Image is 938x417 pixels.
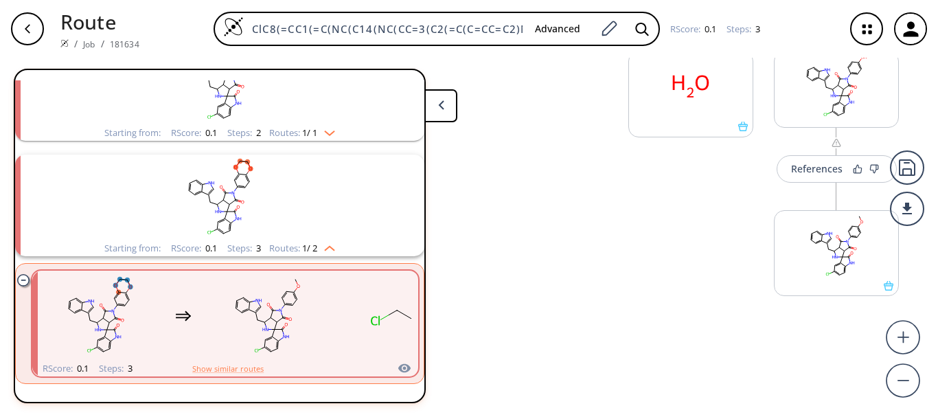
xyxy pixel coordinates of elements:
button: References [777,155,897,183]
span: 3 [126,362,133,374]
div: Steps : [99,364,133,373]
input: Enter SMILES [244,22,524,36]
a: Job [83,38,95,50]
div: Routes: [269,128,335,137]
div: Starting from: [104,128,161,137]
li: / [101,36,104,51]
li: / [74,36,78,51]
span: 0.1 [702,23,716,35]
div: RScore : [43,364,89,373]
span: 0.1 [203,242,217,254]
ul: clusters [15,32,424,391]
button: Show similar routes [192,363,264,375]
svg: O=C1C2C(Cc3c[nH]c4ccccc34)NC3(C(=O)Nc4ccc(Cl)cc43)C2C(=O)N1c1ccc2c(c1)OCCO2 [41,155,398,240]
svg: O=C1C2C(Cc3c[nH]c4ccccc34)NC3(C(=O)Nc4ccc(Cl)cc43)C2C(=O)N1c1ccc(O)cc1 [775,52,898,122]
div: RScore : [670,25,716,34]
svg: O [629,52,753,122]
svg: ClCCCl [343,273,466,359]
img: Down [317,125,335,136]
p: Route [60,7,139,36]
svg: O=C1C2C(Cc3c[nH]c4ccccc34)NC3(C(=O)Nc4ccc(Cl)cc43)C2C(=O)N1c1ccc2c(c1)OCCO2 [38,273,161,359]
div: Steps : [727,25,760,34]
svg: O=C1C2C(Cc3c[nH]c4ccccc34)NC3(C(=O)Nc4ccc(Cl)cc43)C2C(=O)N1c1ccc2c(c1)OCCO2 [41,39,398,125]
button: Advanced [524,16,591,42]
div: RScore : [171,244,217,253]
img: Up [317,240,335,251]
a: 181634 [110,38,139,50]
span: 1 / 2 [302,244,317,253]
span: 3 [254,242,261,254]
img: Spaya logo [60,39,69,47]
span: 1 / 1 [302,128,317,137]
span: 0.1 [203,126,217,139]
span: 2 [254,126,261,139]
div: Steps : [227,244,261,253]
div: RScore : [171,128,217,137]
div: Steps : [227,128,261,137]
img: warning [831,137,842,148]
svg: COc1ccc(N2C(=O)C3C(Cc4c[nH]c5ccccc45)NC4(C(=O)Nc5ccc(Cl)cc54)C3C2=O)cc1 [775,211,898,281]
svg: COc1ccc(N2C(=O)C3C(Cc4c[nH]c5ccccc45)NC4(C(=O)Nc5ccc(Cl)cc54)C3C2=O)cc1 [205,273,329,359]
div: Routes: [269,244,335,253]
span: 0.1 [75,362,89,374]
div: Starting from: [104,244,161,253]
img: Logo Spaya [223,16,244,37]
span: 3 [753,23,760,35]
div: References [791,164,843,173]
